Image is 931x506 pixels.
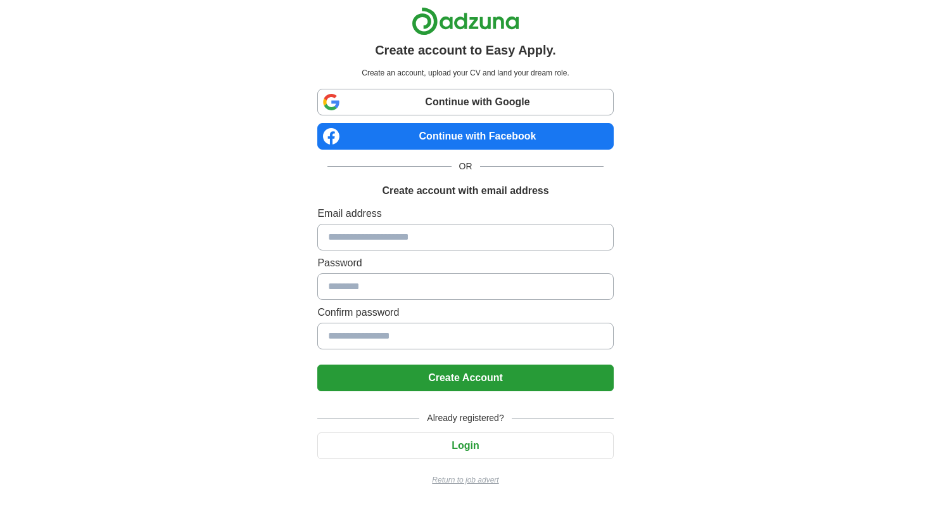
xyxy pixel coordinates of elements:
[317,474,613,486] a: Return to job advert
[317,89,613,115] a: Continue with Google
[419,412,511,425] span: Already registered?
[317,123,613,150] a: Continue with Facebook
[317,305,613,320] label: Confirm password
[375,41,556,60] h1: Create account to Easy Apply.
[382,183,548,198] h1: Create account with email address
[412,7,519,36] img: Adzuna logo
[452,160,480,173] span: OR
[320,67,611,79] p: Create an account, upload your CV and land your dream role.
[317,256,613,271] label: Password
[317,440,613,451] a: Login
[317,206,613,221] label: Email address
[317,365,613,391] button: Create Account
[317,432,613,459] button: Login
